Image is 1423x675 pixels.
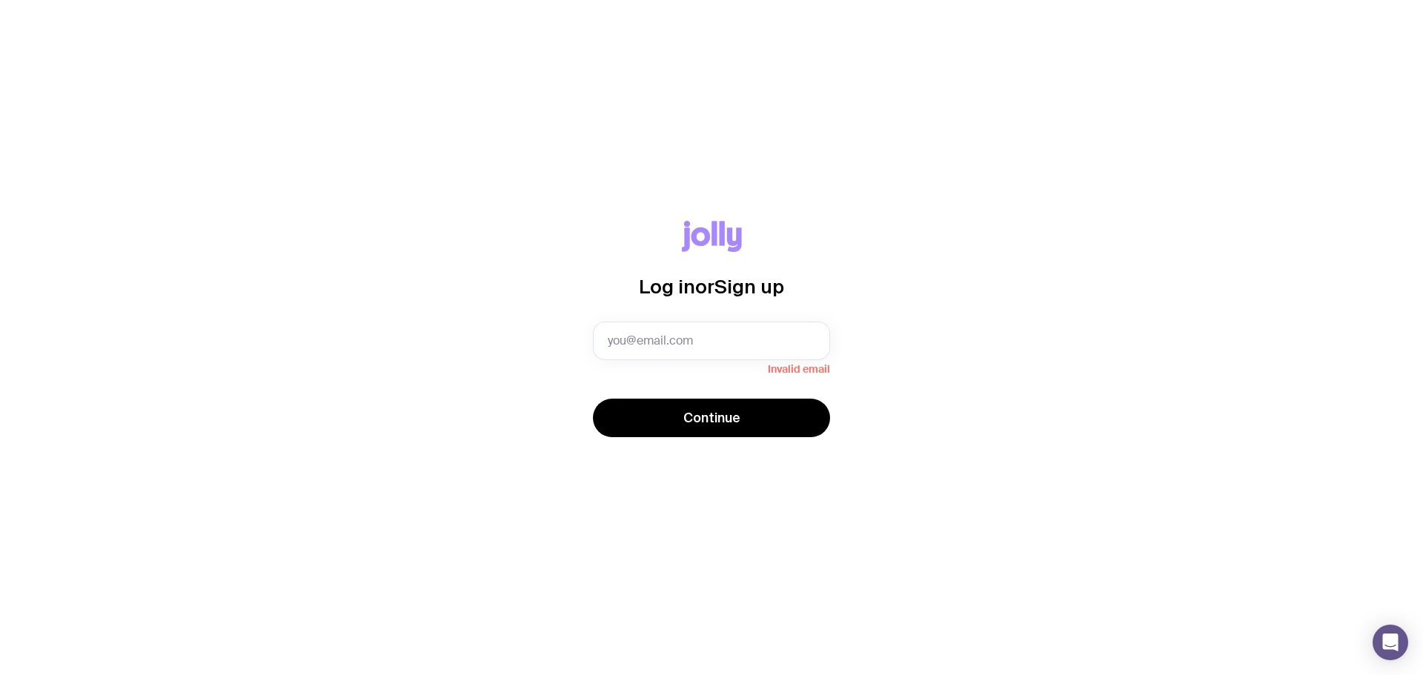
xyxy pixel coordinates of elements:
span: Continue [683,409,740,427]
span: or [695,276,714,297]
input: you@email.com [593,322,830,360]
button: Continue [593,399,830,437]
div: Open Intercom Messenger [1373,625,1408,660]
span: Sign up [714,276,784,297]
span: Invalid email [593,360,830,375]
span: Log in [639,276,695,297]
